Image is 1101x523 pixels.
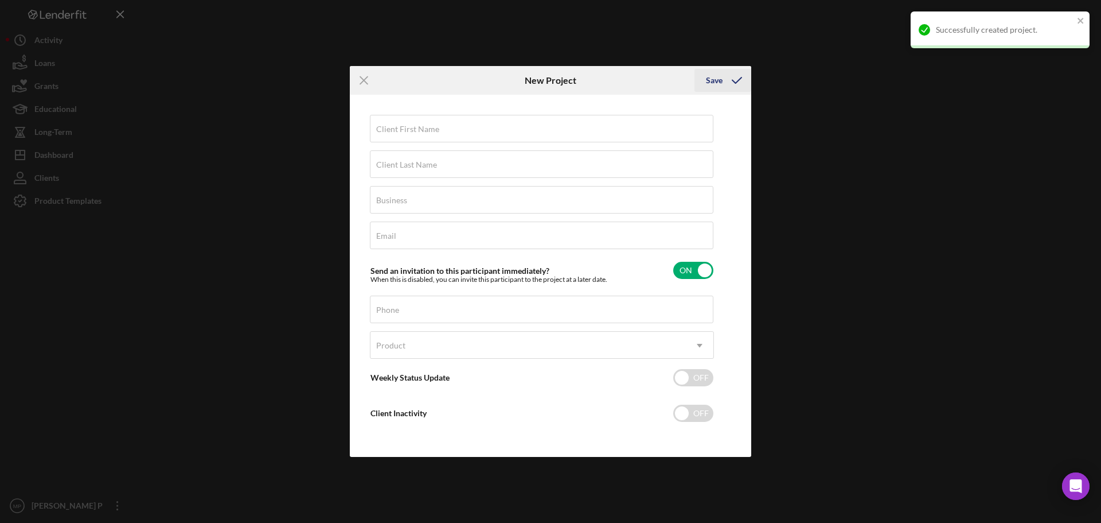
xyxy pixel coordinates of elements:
h6: New Project [525,75,576,86]
div: Open Intercom Messenger [1062,472,1090,500]
label: Phone [376,305,399,315]
div: Save [706,69,723,92]
button: close [1077,16,1085,27]
div: When this is disabled, you can invite this participant to the project at a later date. [370,276,607,284]
button: Save [694,69,751,92]
label: Business [376,196,407,205]
label: Client Last Name [376,160,437,169]
div: Product [376,341,405,350]
label: Client First Name [376,125,439,134]
label: Weekly Status Update [370,373,450,382]
label: Email [376,231,396,241]
label: Client Inactivity [370,408,427,418]
label: Send an invitation to this participant immediately? [370,266,549,276]
div: Successfully created project. [936,25,1073,34]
